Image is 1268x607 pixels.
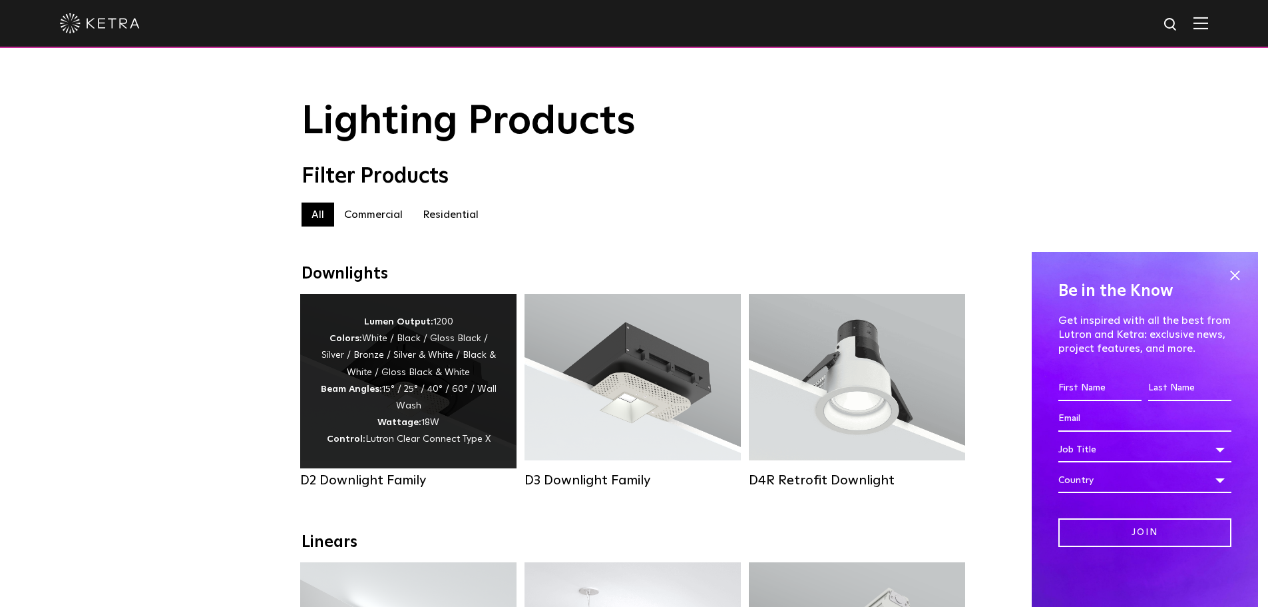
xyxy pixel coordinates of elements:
[525,294,741,488] a: D3 Downlight Family Lumen Output:700 / 900 / 1100Colors:White / Black / Silver / Bronze / Paintab...
[1058,376,1142,401] input: First Name
[321,384,382,394] strong: Beam Angles:
[327,434,365,444] strong: Control:
[302,203,334,227] label: All
[302,533,967,552] div: Linears
[1148,376,1231,401] input: Last Name
[320,314,497,448] div: 1200 White / Black / Gloss Black / Silver / Bronze / Silver & White / Black & White / Gloss Black...
[1058,468,1231,493] div: Country
[377,418,421,427] strong: Wattage:
[302,102,636,142] span: Lighting Products
[329,334,362,343] strong: Colors:
[1058,279,1231,304] h4: Be in the Know
[1058,437,1231,462] div: Job Title
[1058,518,1231,547] input: Join
[300,294,517,488] a: D2 Downlight Family Lumen Output:1200Colors:White / Black / Gloss Black / Silver / Bronze / Silve...
[300,472,517,488] div: D2 Downlight Family
[1058,406,1231,432] input: Email
[302,265,967,284] div: Downlights
[1193,17,1208,29] img: Hamburger%20Nav.svg
[365,434,491,444] span: Lutron Clear Connect Type X
[413,203,489,227] label: Residential
[749,472,965,488] div: D4R Retrofit Downlight
[1163,17,1179,33] img: search icon
[60,13,140,33] img: ketra-logo-2019-white
[334,203,413,227] label: Commercial
[364,317,433,326] strong: Lumen Output:
[302,164,967,189] div: Filter Products
[1058,314,1231,355] p: Get inspired with all the best from Lutron and Ketra: exclusive news, project features, and more.
[749,294,965,488] a: D4R Retrofit Downlight Lumen Output:800Colors:White / BlackBeam Angles:15° / 25° / 40° / 60°Watta...
[525,472,741,488] div: D3 Downlight Family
